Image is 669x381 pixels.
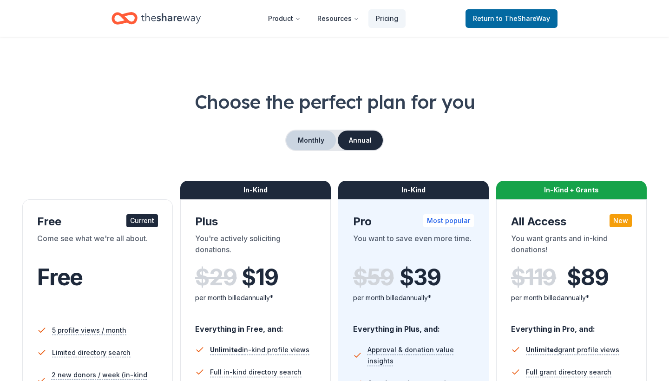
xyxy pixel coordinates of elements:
[526,346,558,354] span: Unlimited
[210,346,309,354] span: in-kind profile views
[338,131,383,150] button: Annual
[195,315,316,335] div: Everything in Free, and:
[353,315,474,335] div: Everything in Plus, and:
[511,292,632,303] div: per month billed annually*
[400,264,440,290] span: $ 39
[353,292,474,303] div: per month billed annually*
[511,233,632,259] div: You want grants and in-kind donations!
[496,14,550,22] span: to TheShareWay
[310,9,367,28] button: Resources
[111,7,201,29] a: Home
[37,233,158,259] div: Come see what we're all about.
[22,89,647,115] h1: Choose the perfect plan for you
[567,264,608,290] span: $ 89
[210,346,242,354] span: Unlimited
[261,9,308,28] button: Product
[286,131,336,150] button: Monthly
[473,13,550,24] span: Return
[195,292,316,303] div: per month billed annually*
[37,214,158,229] div: Free
[423,214,474,227] div: Most popular
[37,263,83,291] span: Free
[353,214,474,229] div: Pro
[367,344,474,367] span: Approval & donation value insights
[242,264,278,290] span: $ 19
[180,181,331,199] div: In-Kind
[526,346,619,354] span: grant profile views
[52,325,126,336] span: 5 profile views / month
[353,233,474,259] div: You want to save even more time.
[126,214,158,227] div: Current
[338,181,489,199] div: In-Kind
[210,367,302,378] span: Full in-kind directory search
[466,9,557,28] a: Returnto TheShareWay
[496,181,647,199] div: In-Kind + Grants
[52,347,131,358] span: Limited directory search
[195,214,316,229] div: Plus
[511,315,632,335] div: Everything in Pro, and:
[511,214,632,229] div: All Access
[610,214,632,227] div: New
[261,7,406,29] nav: Main
[526,367,611,378] span: Full grant directory search
[195,233,316,259] div: You're actively soliciting donations.
[368,9,406,28] a: Pricing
